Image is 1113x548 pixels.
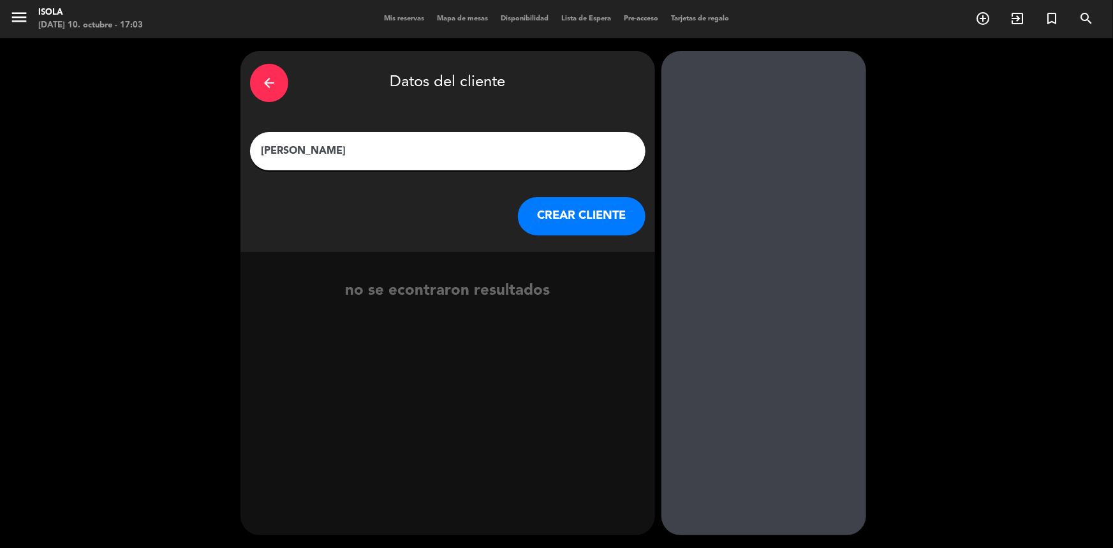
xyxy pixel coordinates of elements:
[378,15,431,22] span: Mis reservas
[1010,11,1025,26] i: exit_to_app
[494,15,555,22] span: Disponibilidad
[240,279,655,304] div: no se econtraron resultados
[10,8,29,31] button: menu
[1044,11,1059,26] i: turned_in_not
[975,11,991,26] i: add_circle_outline
[38,19,143,32] div: [DATE] 10. octubre - 17:03
[260,142,636,160] input: Escriba nombre, correo electrónico o número de teléfono...
[1079,11,1094,26] i: search
[555,15,617,22] span: Lista de Espera
[665,15,735,22] span: Tarjetas de regalo
[617,15,665,22] span: Pre-acceso
[262,75,277,91] i: arrow_back
[518,197,645,235] button: CREAR CLIENTE
[38,6,143,19] div: Isola
[250,61,645,105] div: Datos del cliente
[431,15,494,22] span: Mapa de mesas
[10,8,29,27] i: menu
